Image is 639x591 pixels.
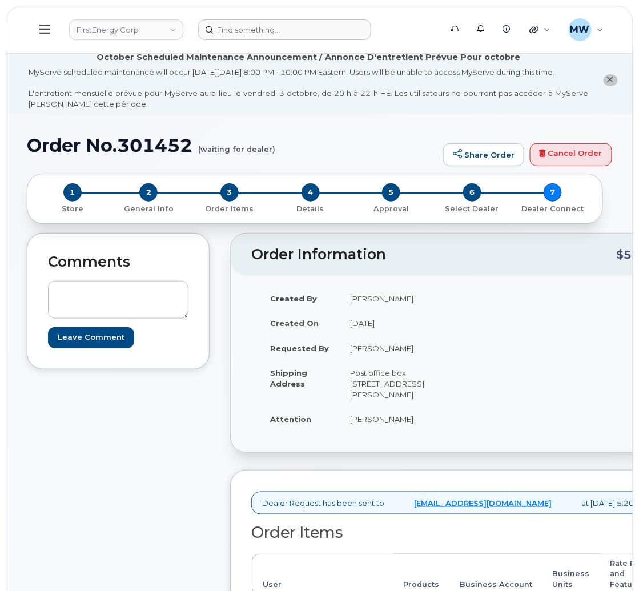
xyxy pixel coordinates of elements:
[340,407,451,432] td: [PERSON_NAME]
[189,202,270,214] a: 3 Order Items
[275,204,347,214] p: Details
[340,286,451,311] td: [PERSON_NAME]
[340,360,451,407] td: Post office box [STREET_ADDRESS][PERSON_NAME]
[415,498,552,509] a: [EMAIL_ADDRESS][DOMAIN_NAME]
[355,204,427,214] p: Approval
[108,202,190,214] a: 2 General Info
[251,247,617,263] h2: Order Information
[63,183,82,202] span: 1
[443,143,524,166] a: Share Order
[432,202,513,214] a: 6 Select Dealer
[270,202,351,214] a: 4 Details
[220,183,239,202] span: 3
[48,254,188,270] h2: Comments
[198,135,275,153] small: (waiting for dealer)
[382,183,400,202] span: 5
[270,368,307,388] strong: Shipping Address
[436,204,508,214] p: Select Dealer
[270,344,329,353] strong: Requested By
[37,202,108,214] a: 1 Store
[270,415,311,424] strong: Attention
[270,319,319,328] strong: Created On
[194,204,266,214] p: Order Items
[530,143,612,166] a: Cancel Order
[27,135,437,155] h1: Order No.301452
[302,183,320,202] span: 4
[340,336,451,361] td: [PERSON_NAME]
[139,183,158,202] span: 2
[113,204,185,214] p: General Info
[29,67,589,109] div: MyServe scheduled maintenance will occur [DATE][DATE] 8:00 PM - 10:00 PM Eastern. Users will be u...
[270,294,317,303] strong: Created By
[48,327,134,348] input: Leave Comment
[589,541,630,582] iframe: Messenger Launcher
[340,311,451,336] td: [DATE]
[351,202,432,214] a: 5 Approval
[604,74,618,86] button: close notification
[463,183,481,202] span: 6
[41,204,104,214] p: Store
[97,51,521,63] div: October Scheduled Maintenance Announcement / Annonce D'entretient Prévue Pour octobre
